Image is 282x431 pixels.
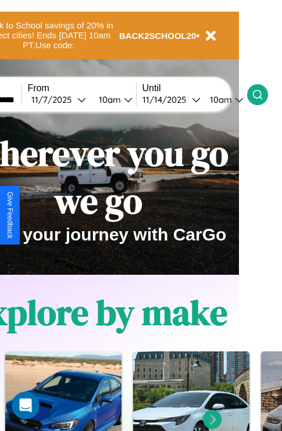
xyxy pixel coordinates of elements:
div: 10am [204,94,235,105]
b: BACK2SCHOOL20 [119,31,197,41]
button: 10am [90,94,136,106]
button: 10am [201,94,247,106]
div: 10am [93,94,124,105]
button: 11/7/2025 [28,94,90,106]
label: Until [142,83,247,94]
iframe: Intercom live chat [12,392,40,419]
label: From [28,83,136,94]
div: Give Feedback [6,192,14,239]
div: 11 / 14 / 2025 [142,94,192,105]
div: 11 / 7 / 2025 [31,94,77,105]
